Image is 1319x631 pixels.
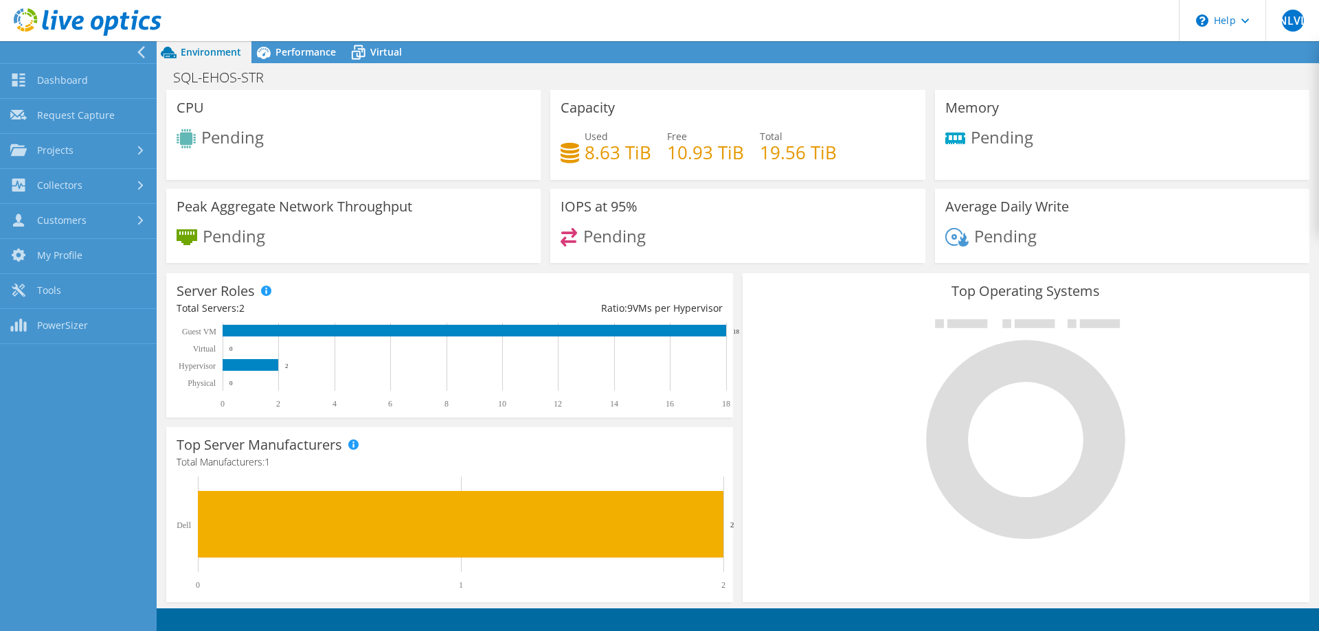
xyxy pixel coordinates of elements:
[561,199,638,214] h3: IOPS at 95%
[449,301,722,316] div: Ratio: VMs per Hypervisor
[167,70,285,85] h1: SQL-EHOS-STR
[610,399,618,409] text: 14
[945,199,1069,214] h3: Average Daily Write
[583,224,646,246] span: Pending
[585,145,651,160] h4: 8.63 TiB
[388,399,392,409] text: 6
[177,100,204,115] h3: CPU
[177,284,255,299] h3: Server Roles
[177,199,412,214] h3: Peak Aggregate Network Throughput
[971,125,1033,148] span: Pending
[201,126,264,148] span: Pending
[177,455,723,470] h4: Total Manufacturers:
[722,399,730,409] text: 18
[585,130,608,143] span: Used
[276,399,280,409] text: 2
[177,301,449,316] div: Total Servers:
[721,580,725,590] text: 2
[203,224,265,246] span: Pending
[177,437,342,452] h3: Top Server Manufacturers
[753,284,1299,299] h3: Top Operating Systems
[667,130,687,143] span: Free
[239,301,245,314] span: 2
[229,380,233,387] text: 0
[275,45,336,58] span: Performance
[188,378,216,388] text: Physical
[179,361,216,371] text: Hypervisor
[229,345,233,352] text: 0
[182,327,216,336] text: Guest VM
[264,455,270,468] span: 1
[730,520,734,529] text: 2
[285,363,289,369] text: 2
[459,580,463,590] text: 1
[498,399,506,409] text: 10
[1196,14,1208,27] svg: \n
[666,399,674,409] text: 16
[444,399,449,409] text: 8
[733,328,740,335] text: 18
[332,399,337,409] text: 4
[561,100,615,115] h3: Capacity
[760,130,782,143] span: Total
[221,399,225,409] text: 0
[760,145,837,160] h4: 19.56 TiB
[554,399,562,409] text: 12
[196,580,200,590] text: 0
[945,100,999,115] h3: Memory
[667,145,744,160] h4: 10.93 TiB
[1282,10,1304,32] span: NLVL
[370,45,402,58] span: Virtual
[193,344,216,354] text: Virtual
[177,520,191,530] text: Dell
[627,301,633,314] span: 9
[181,45,241,58] span: Environment
[974,224,1037,246] span: Pending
